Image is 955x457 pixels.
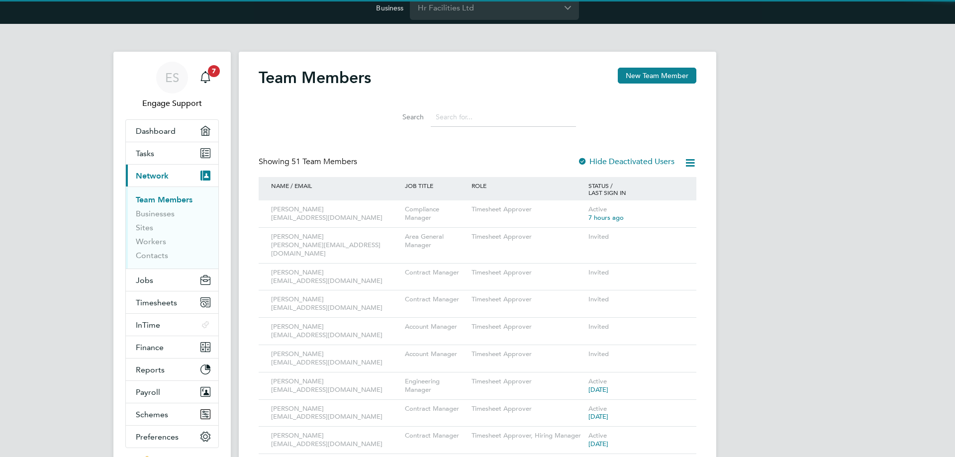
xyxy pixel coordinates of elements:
div: ROLE [469,177,586,194]
div: Account Manager [402,345,469,364]
div: Timesheet Approver [469,290,586,309]
div: [PERSON_NAME] [EMAIL_ADDRESS][DOMAIN_NAME] [269,427,402,454]
div: Active [586,400,686,427]
div: Timesheet Approver [469,200,586,219]
div: Area General Manager [402,228,469,255]
span: Jobs [136,275,153,285]
div: Timesheet Approver [469,400,586,418]
span: 7 hours ago [588,213,624,222]
label: Hide Deactivated Users [577,157,674,167]
button: Jobs [126,269,218,291]
span: Engage Support [125,97,219,109]
div: Active [586,200,686,227]
button: Timesheets [126,291,218,313]
div: Contract Manager [402,400,469,418]
span: 51 Team Members [291,157,357,167]
div: Network [126,186,218,269]
div: [PERSON_NAME] [EMAIL_ADDRESS][DOMAIN_NAME] [269,290,402,317]
div: Active [586,427,686,454]
button: Finance [126,336,218,358]
div: [PERSON_NAME] [EMAIL_ADDRESS][DOMAIN_NAME] [269,264,402,290]
a: Businesses [136,209,175,218]
div: Timesheet Approver [469,228,586,246]
div: Compliance Manager [402,200,469,227]
button: Schemes [126,403,218,425]
span: ES [165,71,179,84]
span: Dashboard [136,126,176,136]
div: [PERSON_NAME] [PERSON_NAME][EMAIL_ADDRESS][DOMAIN_NAME] [269,228,402,263]
h2: Team Members [259,68,371,88]
label: Search [379,112,424,121]
div: Timesheet Approver [469,372,586,391]
button: New Team Member [618,68,696,84]
div: Invited [586,228,686,246]
button: Preferences [126,426,218,448]
div: JOB TITLE [402,177,469,194]
a: Team Members [136,195,192,204]
span: Network [136,171,169,181]
button: Payroll [126,381,218,403]
span: InTime [136,320,160,330]
div: Timesheet Approver [469,318,586,336]
a: Sites [136,223,153,232]
span: Schemes [136,410,168,419]
span: Payroll [136,387,160,397]
a: ESEngage Support [125,62,219,109]
a: Contacts [136,251,168,260]
div: [PERSON_NAME] [EMAIL_ADDRESS][DOMAIN_NAME] [269,400,402,427]
div: Contract Manager [402,264,469,282]
button: Network [126,165,218,186]
div: NAME / EMAIL [269,177,402,194]
span: 7 [208,65,220,77]
span: Preferences [136,432,179,442]
div: Timesheet Approver [469,345,586,364]
div: [PERSON_NAME] [EMAIL_ADDRESS][DOMAIN_NAME] [269,318,402,345]
span: [DATE] [588,385,608,394]
div: Timesheet Approver [469,264,586,282]
div: Invited [586,264,686,282]
span: Timesheets [136,298,177,307]
span: Tasks [136,149,154,158]
a: Tasks [126,142,218,164]
div: Timesheet Approver, Hiring Manager [469,427,586,445]
div: [PERSON_NAME] [EMAIL_ADDRESS][DOMAIN_NAME] [269,200,402,227]
a: Workers [136,237,166,246]
div: Contract Manager [402,427,469,445]
span: Reports [136,365,165,374]
a: Dashboard [126,120,218,142]
label: Business [376,3,403,12]
button: InTime [126,314,218,336]
span: [DATE] [588,440,608,448]
div: Showing [259,157,359,167]
div: Active [586,372,686,399]
div: Invited [586,290,686,309]
input: Search for... [431,107,576,127]
div: Engineering Manager [402,372,469,399]
span: Finance [136,343,164,352]
div: STATUS / LAST SIGN IN [586,177,686,201]
div: Contract Manager [402,290,469,309]
div: [PERSON_NAME] [EMAIL_ADDRESS][DOMAIN_NAME] [269,372,402,399]
a: 7 [195,62,215,93]
div: Invited [586,345,686,364]
div: Invited [586,318,686,336]
button: Reports [126,359,218,380]
div: Account Manager [402,318,469,336]
div: [PERSON_NAME] [EMAIL_ADDRESS][DOMAIN_NAME] [269,345,402,372]
span: [DATE] [588,412,608,421]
